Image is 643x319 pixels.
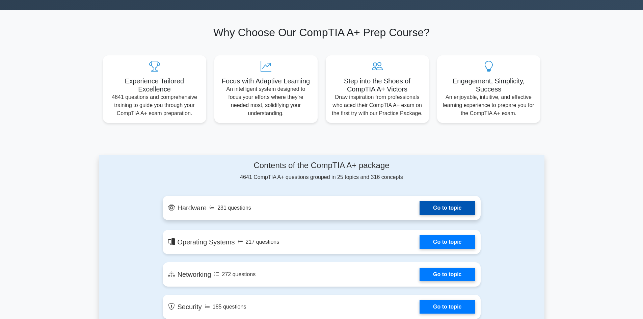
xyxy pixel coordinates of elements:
[220,85,312,117] p: An intelligent system designed to focus your efforts where they're needed most, solidifying your ...
[443,93,535,117] p: An enjoyable, intuitive, and effective learning experience to prepare you for the CompTIA A+ exam.
[420,300,475,314] a: Go to topic
[420,235,475,249] a: Go to topic
[220,77,312,85] h5: Focus with Adaptive Learning
[163,161,481,170] h4: Contents of the CompTIA A+ package
[103,26,540,39] h2: Why Choose Our CompTIA A+ Prep Course?
[420,201,475,215] a: Go to topic
[331,77,424,93] h5: Step into the Shoes of CompTIA A+ Victors
[331,93,424,117] p: Draw inspiration from professionals who aced their CompTIA A+ exam on the first try with our Prac...
[420,268,475,281] a: Go to topic
[108,93,201,117] p: 4641 questions and comprehensive training to guide you through your CompTIA A+ exam preparation.
[163,161,481,181] div: 4641 CompTIA A+ questions grouped in 25 topics and 316 concepts
[443,77,535,93] h5: Engagement, Simplicity, Success
[108,77,201,93] h5: Experience Tailored Excellence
